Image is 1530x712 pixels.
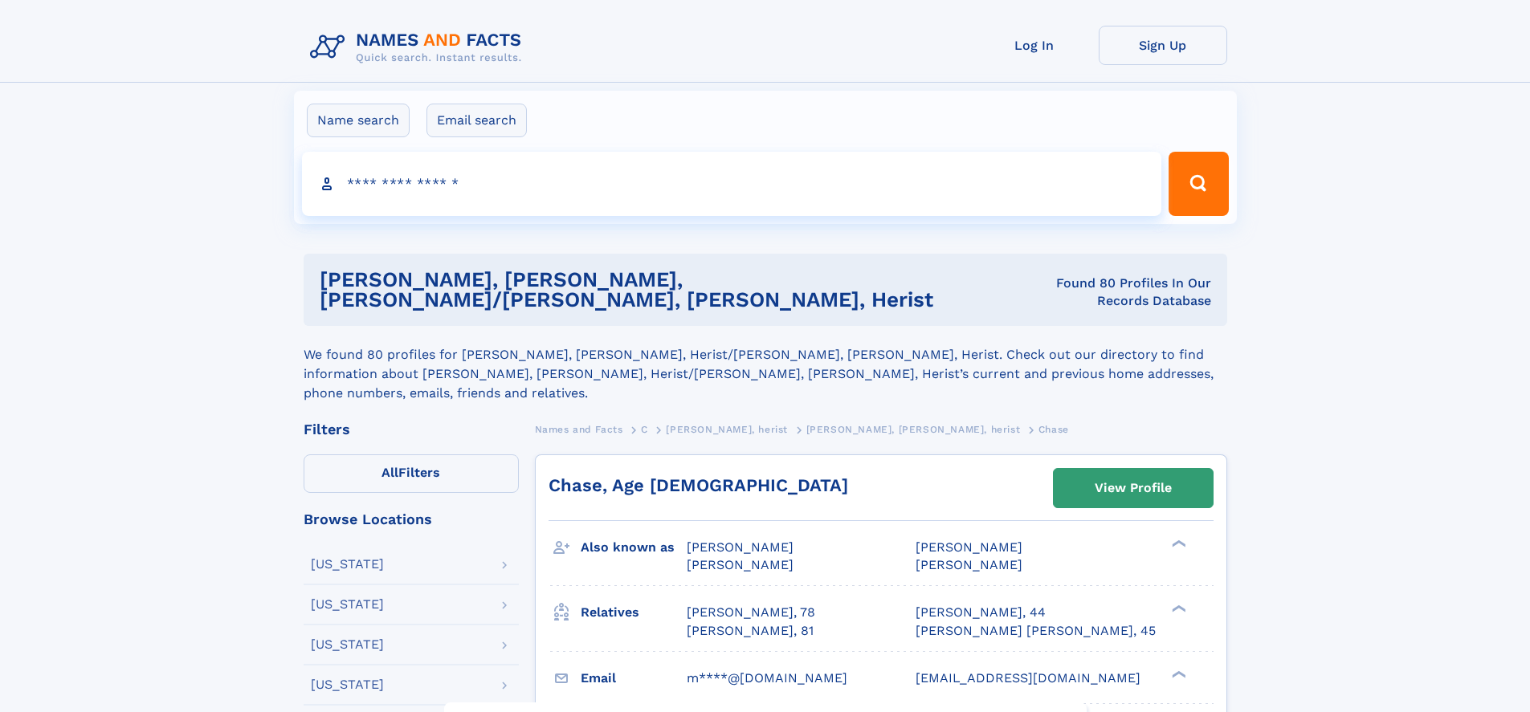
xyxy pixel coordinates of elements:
span: [PERSON_NAME] [916,557,1022,572]
label: Email search [426,104,527,137]
h3: Also known as [581,534,687,561]
img: Logo Names and Facts [304,26,535,69]
input: search input [302,152,1162,216]
a: [PERSON_NAME], 44 [916,604,1046,621]
span: Chase [1038,424,1069,435]
span: All [381,465,398,480]
a: [PERSON_NAME], herist [666,419,788,439]
label: Name search [307,104,410,137]
a: [PERSON_NAME], 78 [687,604,815,621]
span: [PERSON_NAME] [916,539,1022,555]
a: [PERSON_NAME], [PERSON_NAME], herist [806,419,1021,439]
a: Chase, Age [DEMOGRAPHIC_DATA] [549,475,848,495]
span: [PERSON_NAME] [687,539,794,555]
div: We found 80 profiles for [PERSON_NAME], [PERSON_NAME], Herist/[PERSON_NAME], [PERSON_NAME], Heris... [304,326,1227,403]
a: [PERSON_NAME], 81 [687,622,814,640]
a: [PERSON_NAME] [PERSON_NAME], 45 [916,622,1156,640]
a: Names and Facts [535,419,623,439]
a: Log In [970,26,1099,65]
h3: Relatives [581,599,687,626]
label: Filters [304,454,519,493]
span: [EMAIL_ADDRESS][DOMAIN_NAME] [916,670,1140,686]
div: Found 80 Profiles In Our Records Database [1017,275,1210,310]
a: View Profile [1054,469,1213,507]
div: Filters [304,422,519,437]
div: [US_STATE] [311,678,384,691]
div: View Profile [1095,470,1172,507]
div: Browse Locations [304,512,519,527]
button: Search Button [1169,152,1228,216]
span: C [641,424,648,435]
div: [US_STATE] [311,638,384,651]
div: [US_STATE] [311,598,384,611]
h1: [PERSON_NAME], [PERSON_NAME], [PERSON_NAME]/[PERSON_NAME], [PERSON_NAME], Herist [320,270,1018,310]
div: [US_STATE] [311,558,384,571]
div: ❯ [1168,539,1187,549]
span: [PERSON_NAME], [PERSON_NAME], herist [806,424,1021,435]
div: ❯ [1168,669,1187,679]
div: ❯ [1168,604,1187,614]
a: C [641,419,648,439]
h3: Email [581,665,687,692]
a: Sign Up [1099,26,1227,65]
span: [PERSON_NAME], herist [666,424,788,435]
span: [PERSON_NAME] [687,557,794,572]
